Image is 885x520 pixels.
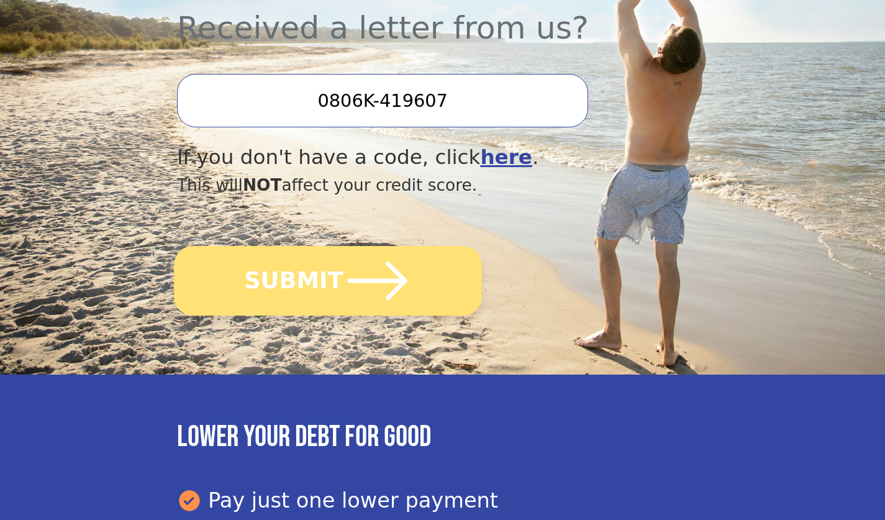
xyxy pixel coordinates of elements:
[174,246,482,316] button: SUBMIT
[177,74,588,127] input: Enter your Offer Code:
[177,142,629,173] div: If you don't have a code, click .
[480,145,532,169] a: here
[177,419,708,455] h3: Lower your debt for good
[177,485,708,516] div: Pay just one lower payment
[177,173,629,198] div: This will affect your credit score.
[243,175,282,194] span: NOT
